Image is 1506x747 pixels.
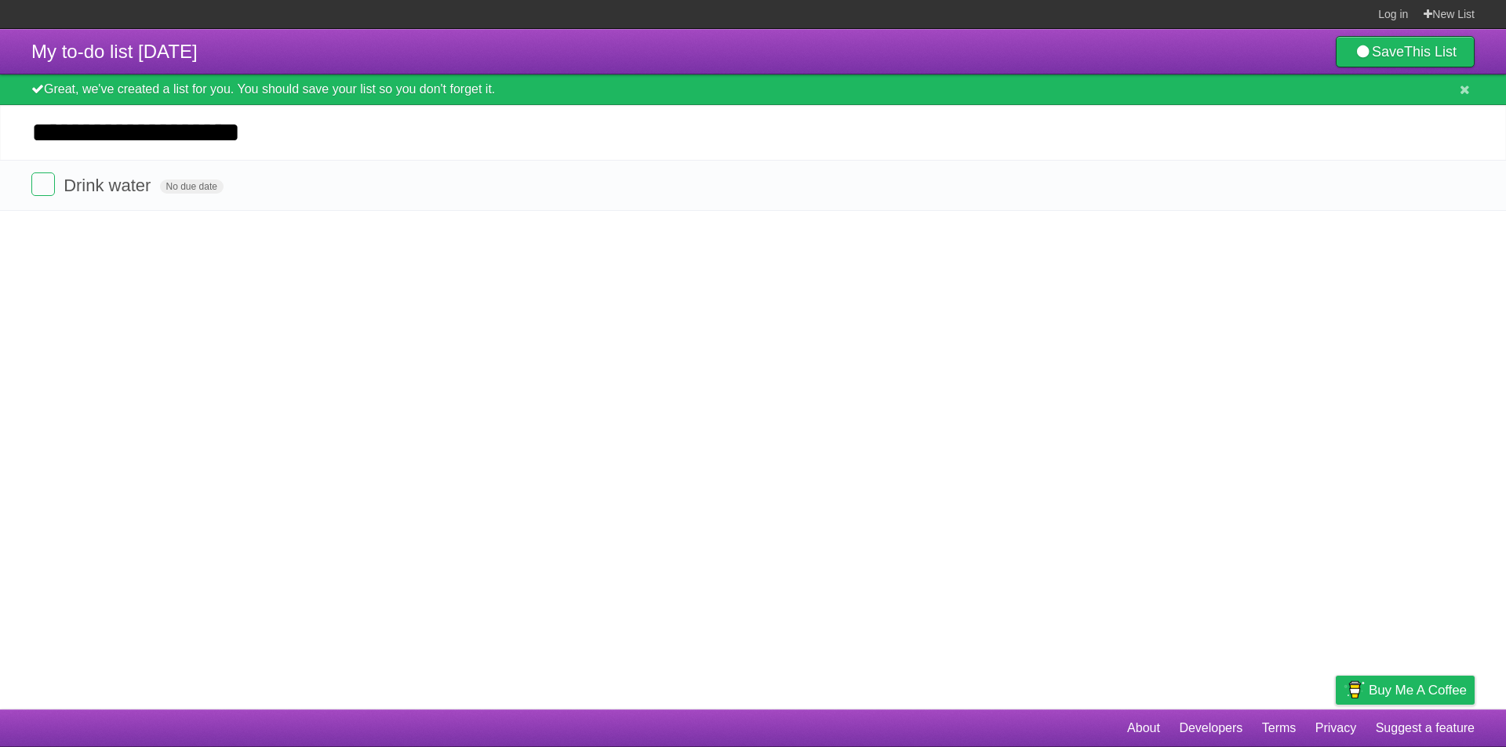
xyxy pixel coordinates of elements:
a: Buy me a coffee [1336,676,1475,705]
a: Terms [1262,713,1297,743]
span: Buy me a coffee [1369,676,1467,704]
a: About [1127,713,1160,743]
b: This List [1404,44,1457,60]
a: Suggest a feature [1376,713,1475,743]
img: Buy me a coffee [1344,676,1365,703]
span: My to-do list [DATE] [31,41,198,62]
a: SaveThis List [1336,36,1475,67]
a: Privacy [1315,713,1356,743]
label: Done [31,172,55,196]
a: Developers [1179,713,1242,743]
span: No due date [160,179,224,194]
span: Drink water [64,176,155,195]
